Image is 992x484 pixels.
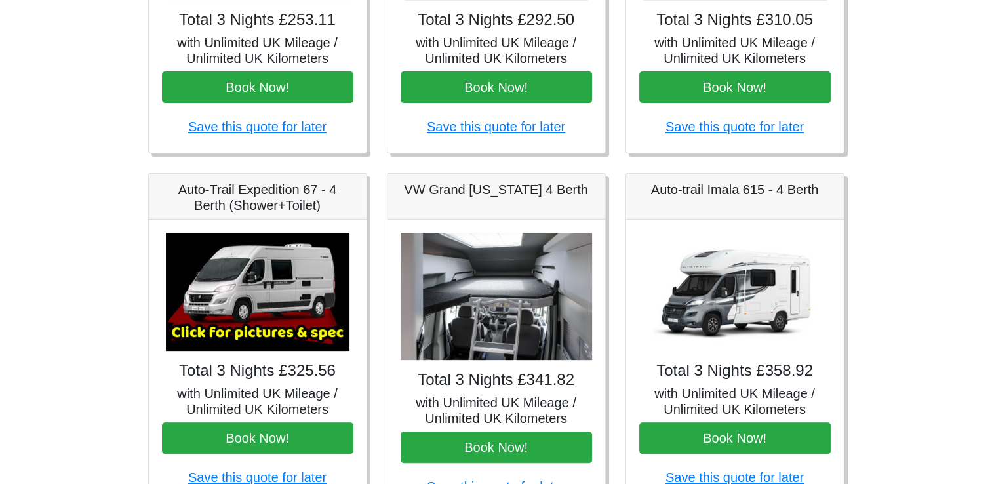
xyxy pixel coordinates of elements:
[639,386,831,417] h5: with Unlimited UK Mileage / Unlimited UK Kilometers
[401,71,592,103] button: Book Now!
[639,361,831,380] h4: Total 3 Nights £358.92
[401,371,592,390] h4: Total 3 Nights £341.82
[188,119,327,134] a: Save this quote for later
[401,432,592,463] button: Book Now!
[427,119,565,134] a: Save this quote for later
[401,182,592,197] h5: VW Grand [US_STATE] 4 Berth
[401,10,592,30] h4: Total 3 Nights £292.50
[639,35,831,66] h5: with Unlimited UK Mileage / Unlimited UK Kilometers
[401,233,592,361] img: VW Grand California 4 Berth
[162,361,353,380] h4: Total 3 Nights £325.56
[639,71,831,103] button: Book Now!
[162,182,353,213] h5: Auto-Trail Expedition 67 - 4 Berth (Shower+Toilet)
[162,10,353,30] h4: Total 3 Nights £253.11
[639,10,831,30] h4: Total 3 Nights £310.05
[162,422,353,454] button: Book Now!
[162,71,353,103] button: Book Now!
[643,233,827,351] img: Auto-trail Imala 615 - 4 Berth
[166,233,349,351] img: Auto-Trail Expedition 67 - 4 Berth (Shower+Toilet)
[639,422,831,454] button: Book Now!
[665,119,804,134] a: Save this quote for later
[162,386,353,417] h5: with Unlimited UK Mileage / Unlimited UK Kilometers
[401,395,592,426] h5: with Unlimited UK Mileage / Unlimited UK Kilometers
[162,35,353,66] h5: with Unlimited UK Mileage / Unlimited UK Kilometers
[401,35,592,66] h5: with Unlimited UK Mileage / Unlimited UK Kilometers
[639,182,831,197] h5: Auto-trail Imala 615 - 4 Berth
